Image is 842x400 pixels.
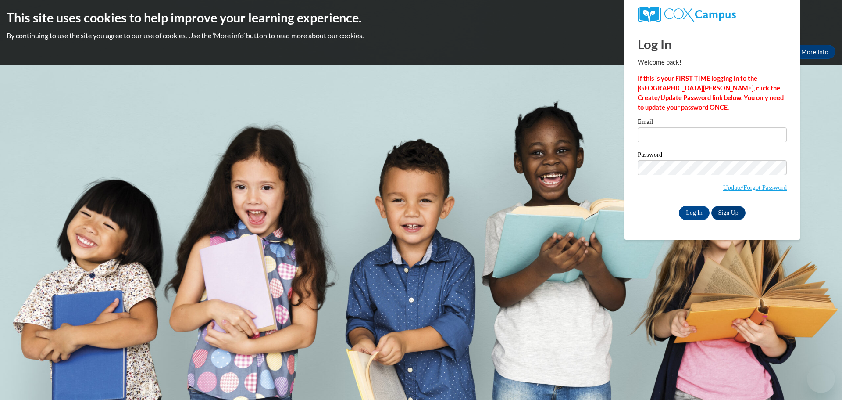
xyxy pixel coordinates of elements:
input: Log In [679,206,710,220]
label: Email [638,119,787,127]
a: More Info [794,45,835,59]
a: Sign Up [711,206,746,220]
p: By continuing to use the site you agree to our use of cookies. Use the ‘More info’ button to read... [7,31,835,40]
a: COX Campus [638,7,787,22]
p: Welcome back! [638,58,787,67]
iframe: Button to launch messaging window [807,365,835,393]
strong: If this is your FIRST TIME logging in to the [GEOGRAPHIC_DATA][PERSON_NAME], click the Create/Upd... [638,75,784,111]
img: COX Campus [638,7,736,22]
h2: This site uses cookies to help improve your learning experience. [7,9,835,26]
label: Password [638,151,787,160]
h1: Log In [638,35,787,53]
a: Update/Forgot Password [723,184,787,191]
